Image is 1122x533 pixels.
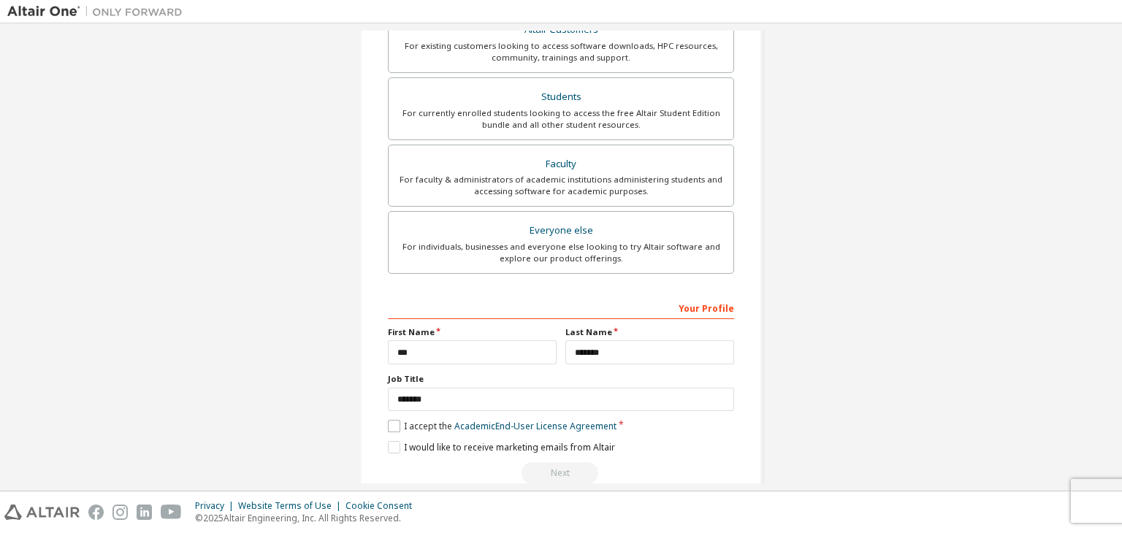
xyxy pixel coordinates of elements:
[397,87,725,107] div: Students
[388,326,557,338] label: First Name
[346,500,421,512] div: Cookie Consent
[112,505,128,520] img: instagram.svg
[161,505,182,520] img: youtube.svg
[238,500,346,512] div: Website Terms of Use
[4,505,80,520] img: altair_logo.svg
[388,373,734,385] label: Job Title
[397,174,725,197] div: For faculty & administrators of academic institutions administering students and accessing softwa...
[137,505,152,520] img: linkedin.svg
[388,462,734,484] div: Read and acccept EULA to continue
[397,154,725,175] div: Faculty
[195,500,238,512] div: Privacy
[195,512,421,524] p: © 2025 Altair Engineering, Inc. All Rights Reserved.
[88,505,104,520] img: facebook.svg
[565,326,734,338] label: Last Name
[388,441,615,453] label: I would like to receive marketing emails from Altair
[397,40,725,64] div: For existing customers looking to access software downloads, HPC resources, community, trainings ...
[397,221,725,241] div: Everyone else
[388,420,617,432] label: I accept the
[397,241,725,264] div: For individuals, businesses and everyone else looking to try Altair software and explore our prod...
[388,296,734,319] div: Your Profile
[454,420,617,432] a: Academic End-User License Agreement
[397,107,725,131] div: For currently enrolled students looking to access the free Altair Student Edition bundle and all ...
[7,4,190,19] img: Altair One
